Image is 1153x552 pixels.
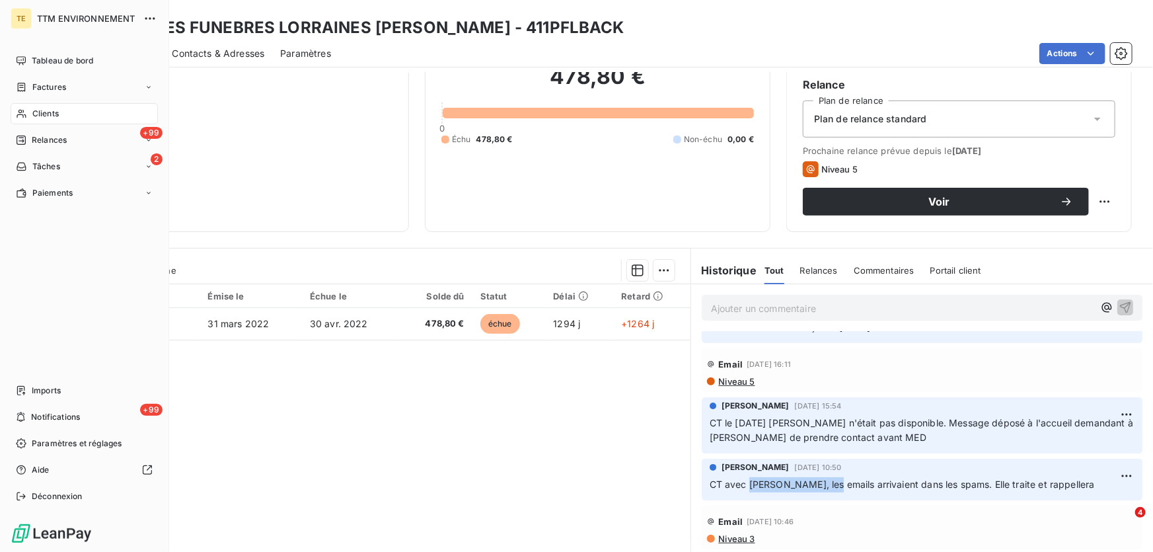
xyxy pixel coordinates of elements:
[621,291,682,301] div: Retard
[207,291,293,301] div: Émise le
[140,404,163,416] span: +99
[727,134,754,145] span: 0,00 €
[116,16,624,40] h3: POMPES FUNEBRES LORRAINES [PERSON_NAME] - 411PFLBACK
[32,108,59,120] span: Clients
[207,318,269,329] span: 31 mars 2022
[476,134,513,145] span: 478,80 €
[691,262,757,278] h6: Historique
[1039,43,1105,64] button: Actions
[719,359,743,370] span: Email
[554,318,581,329] span: 1294 j
[821,164,858,175] span: Niveau 5
[710,479,1095,490] span: CT avec [PERSON_NAME], les emails arrivaient dans les spams. Elle traite et rappellera
[621,318,654,329] span: +1264 j
[140,127,163,139] span: +99
[480,291,538,301] div: Statut
[480,314,520,334] span: échue
[32,385,61,397] span: Imports
[32,438,122,450] span: Paramètres et réglages
[37,13,135,24] span: TTM ENVIRONNEMENT
[747,360,791,368] span: [DATE] 16:11
[151,153,163,165] span: 2
[819,196,1060,207] span: Voir
[764,265,784,276] span: Tout
[718,376,755,387] span: Niveau 5
[32,161,60,173] span: Tâches
[32,464,50,476] span: Aide
[32,491,83,502] span: Déconnexion
[32,55,93,67] span: Tableau de bord
[952,145,982,156] span: [DATE]
[722,400,790,412] span: [PERSON_NAME]
[719,516,743,527] span: Email
[795,402,842,410] span: [DATE] 15:54
[32,81,66,93] span: Factures
[814,112,927,126] span: Plan de relance standard
[747,518,794,526] span: [DATE] 10:46
[803,77,1115,93] h6: Relance
[32,187,73,199] span: Paiements
[803,188,1089,216] button: Voir
[1108,507,1140,539] iframe: Intercom live chat
[718,533,755,544] span: Niveau 3
[554,291,606,301] div: Délai
[32,134,67,146] span: Relances
[722,461,790,473] span: [PERSON_NAME]
[710,306,1094,333] span: 1ère MED LRAR 1A 215 004 6773 5 envoyée le [DATE] retournée à l'expéditeur motif : destinataire i...
[11,8,32,29] div: TE
[684,134,722,145] span: Non-échu
[172,47,264,60] span: Contacts & Adresses
[710,417,1136,444] span: CT le [DATE] [PERSON_NAME] n'était pas disponible. Message déposé à l'accueil demandant à [PERSON...
[11,459,158,481] a: Aide
[310,291,392,301] div: Échue le
[11,523,93,544] img: Logo LeanPay
[930,265,981,276] span: Portail client
[800,265,838,276] span: Relances
[1135,507,1146,518] span: 4
[439,123,445,134] span: 0
[280,47,331,60] span: Paramètres
[452,134,471,145] span: Échu
[408,291,465,301] div: Solde dû
[408,317,465,331] span: 478,80 €
[441,63,754,103] h2: 478,80 €
[31,411,80,423] span: Notifications
[803,145,1115,156] span: Prochaine relance prévue depuis le
[854,265,914,276] span: Commentaires
[310,318,368,329] span: 30 avr. 2022
[795,463,842,471] span: [DATE] 10:50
